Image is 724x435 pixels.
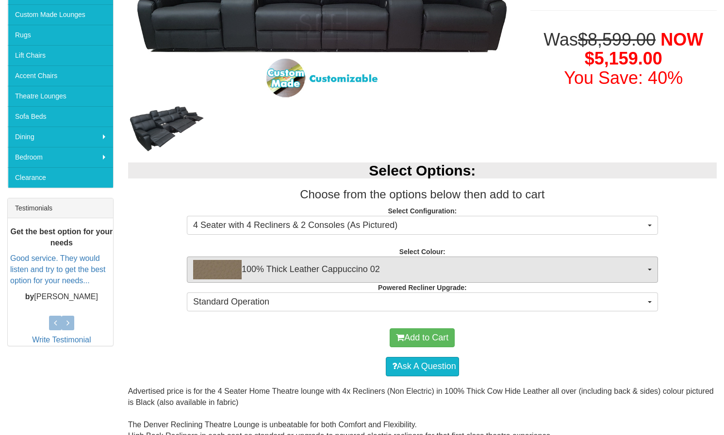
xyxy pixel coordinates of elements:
[386,357,459,376] a: Ask A Question
[388,207,457,215] strong: Select Configuration:
[25,292,34,301] b: by
[10,227,113,247] b: Get the best option for your needs
[32,336,91,344] a: Write Testimonial
[564,68,683,88] font: You Save: 40%
[8,65,113,86] a: Accent Chairs
[8,198,113,218] div: Testimonials
[193,260,242,279] img: 100% Thick Leather Cappuccino 02
[8,4,113,25] a: Custom Made Lounges
[8,167,113,188] a: Clearance
[369,162,476,178] b: Select Options:
[8,147,113,167] a: Bedroom
[10,255,106,285] a: Good service. They would listen and try to get the best option for your needs...
[399,248,445,256] strong: Select Colour:
[193,296,645,308] span: Standard Operation
[187,292,658,312] button: Standard Operation
[8,127,113,147] a: Dining
[585,30,703,69] span: NOW $5,159.00
[128,188,717,201] h3: Choose from the options below then add to cart
[378,284,467,291] strong: Powered Recliner Upgrade:
[10,291,113,303] p: [PERSON_NAME]
[8,86,113,106] a: Theatre Lounges
[578,30,656,49] del: $8,599.00
[8,106,113,127] a: Sofa Beds
[390,328,455,348] button: Add to Cart
[8,25,113,45] a: Rugs
[193,260,645,279] span: 100% Thick Leather Cappuccino 02
[187,216,658,235] button: 4 Seater with 4 Recliners & 2 Consoles (As Pictured)
[530,30,717,88] h1: Was
[187,257,658,283] button: 100% Thick Leather Cappuccino 02100% Thick Leather Cappuccino 02
[8,45,113,65] a: Lift Chairs
[193,219,645,232] span: 4 Seater with 4 Recliners & 2 Consoles (As Pictured)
